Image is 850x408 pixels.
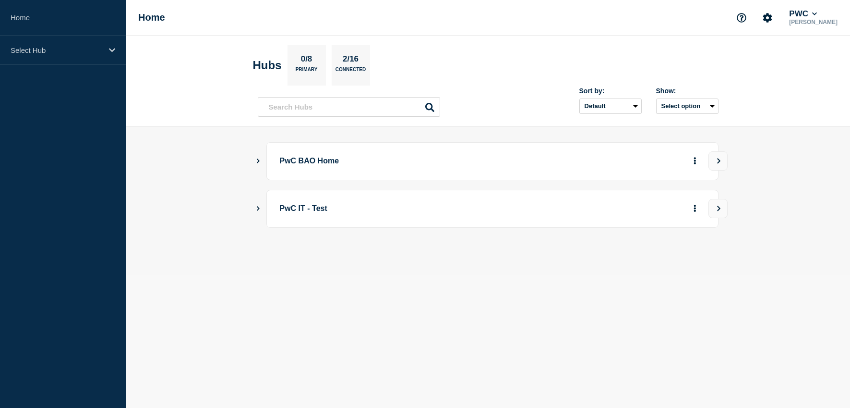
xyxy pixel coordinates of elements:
div: Sort by: [579,87,642,95]
button: More actions [689,152,701,170]
button: Show Connected Hubs [256,205,261,212]
h2: Hubs [253,59,282,72]
h1: Home [138,12,165,23]
p: Connected [335,67,366,77]
button: Account settings [757,8,778,28]
p: Select Hub [11,46,103,54]
button: Support [731,8,752,28]
p: [PERSON_NAME] [787,19,839,25]
input: Search Hubs [258,97,440,117]
button: Select option [656,99,718,114]
p: Primary [296,67,318,77]
p: 0/8 [297,54,316,67]
button: Show Connected Hubs [256,158,261,165]
button: More actions [689,200,701,218]
button: View [708,199,728,218]
button: View [708,151,728,171]
p: PwC IT - Test [280,200,545,218]
p: 2/16 [339,54,362,67]
button: PWC [787,9,819,19]
select: Sort by [579,99,642,114]
p: PwC BAO Home [280,152,545,170]
div: Show: [656,87,718,95]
